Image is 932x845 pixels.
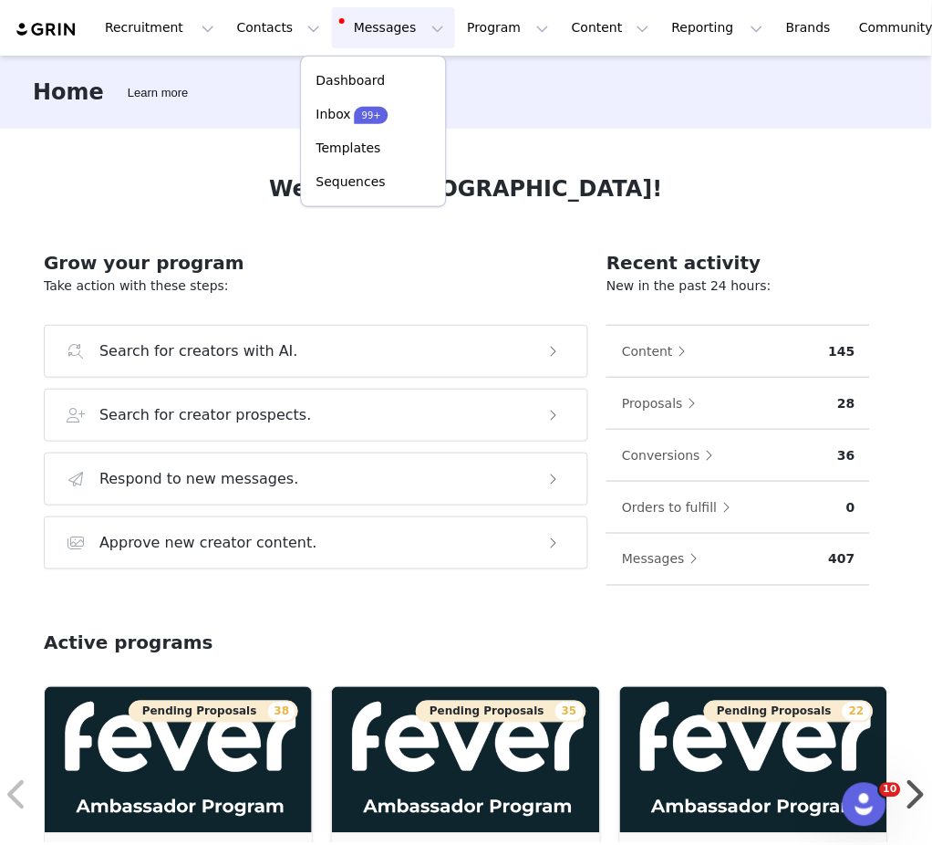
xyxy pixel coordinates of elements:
[838,394,855,413] p: 28
[99,340,298,362] h3: Search for creators with AI.
[44,276,588,296] p: Take action with these steps:
[44,630,213,657] h2: Active programs
[99,404,312,426] h3: Search for creator prospects.
[621,337,696,366] button: Content
[606,276,870,296] p: New in the past 24 hours:
[829,550,855,569] p: 407
[45,687,312,833] img: 5369d220-cc51-47a3-9718-76e163f545a3.png
[226,7,331,48] button: Contacts
[704,701,874,723] button: Pending Proposals22
[456,7,560,48] button: Program
[94,7,225,48] button: Recruitment
[621,493,740,522] button: Orders to fulfill
[362,108,381,121] p: 99+
[33,76,104,109] h3: Home
[44,453,588,506] button: Respond to new messages.
[775,7,847,48] a: Brands
[99,468,299,490] h3: Respond to new messages.
[99,532,317,554] h3: Approve new creator content.
[846,498,855,517] p: 0
[316,71,386,90] p: Dashboard
[621,441,723,470] button: Conversions
[316,139,381,158] p: Templates
[561,7,660,48] button: Content
[416,701,585,723] button: Pending Proposals35
[621,389,706,418] button: Proposals
[620,687,887,833] img: d8b1a662-e563-442d-936a-4f09b5979cbf.png
[661,7,774,48] button: Reporting
[316,105,351,124] p: Inbox
[332,687,599,833] img: 5369d220-cc51-47a3-9718-76e163f545a3.png
[843,783,886,827] iframe: Intercom live chat
[880,783,901,798] span: 10
[621,545,708,574] button: Messages
[15,21,78,38] img: grin logo
[269,172,663,205] h1: Welcome, [GEOGRAPHIC_DATA]!
[124,84,192,102] div: Tooltip anchor
[606,249,870,276] h2: Recent activity
[829,342,855,361] p: 145
[332,7,455,48] button: Messages
[44,325,588,378] button: Search for creators with AI.
[44,389,588,442] button: Search for creator prospects.
[44,249,588,276] h2: Grow your program
[838,446,855,465] p: 36
[129,701,298,723] button: Pending Proposals38
[44,516,588,569] button: Approve new creator content.
[316,172,386,192] p: Sequences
